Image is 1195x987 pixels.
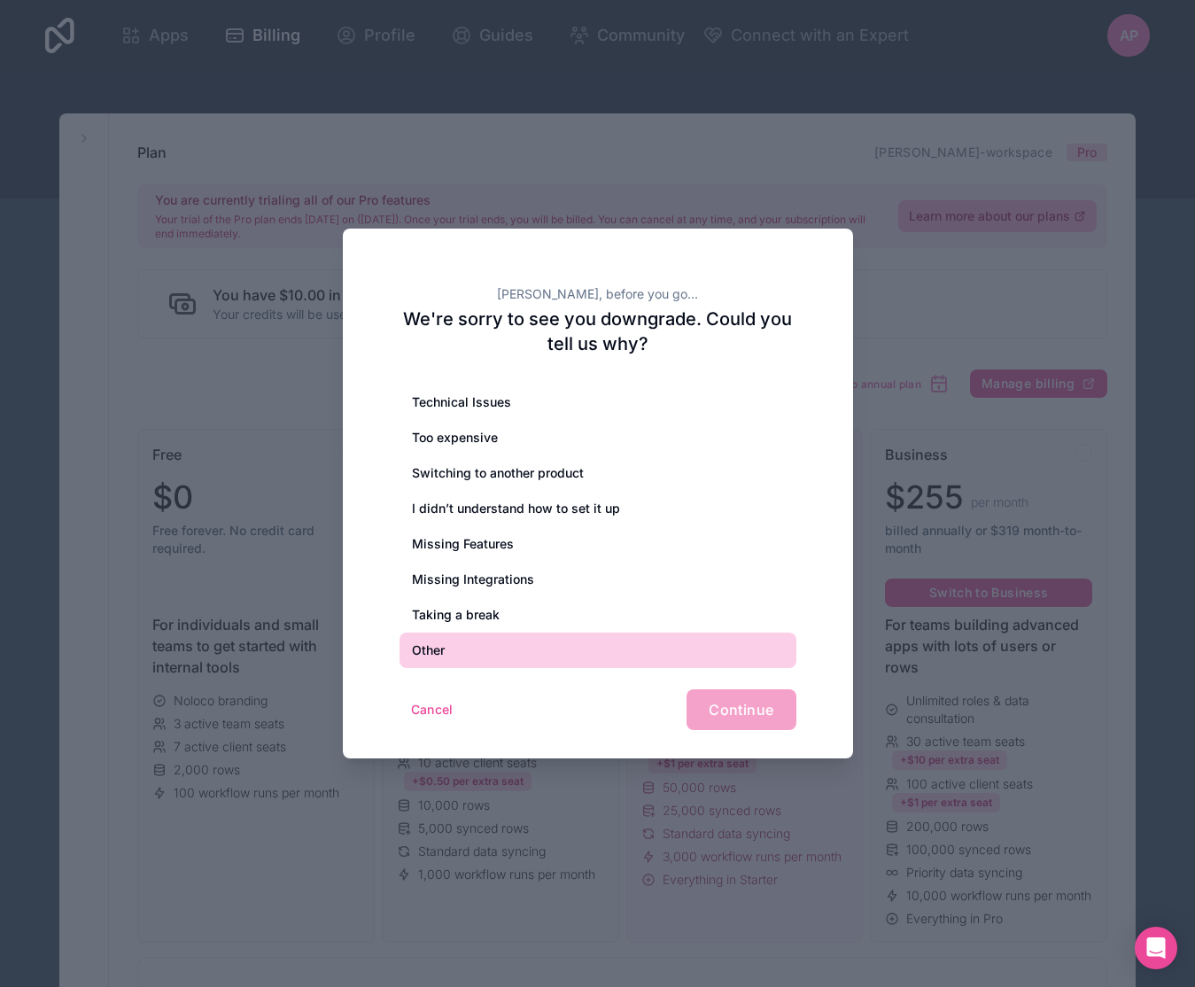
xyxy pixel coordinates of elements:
div: Missing Features [400,526,796,562]
div: Taking a break [400,597,796,633]
div: I didn’t understand how to set it up [400,491,796,526]
div: Open Intercom Messenger [1135,927,1177,969]
h2: [PERSON_NAME], before you go... [400,285,796,303]
button: Cancel [400,696,465,724]
div: Other [400,633,796,668]
div: Missing Integrations [400,562,796,597]
div: Too expensive [400,420,796,455]
div: Technical Issues [400,385,796,420]
div: Switching to another product [400,455,796,491]
h2: We're sorry to see you downgrade. Could you tell us why? [400,307,796,356]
